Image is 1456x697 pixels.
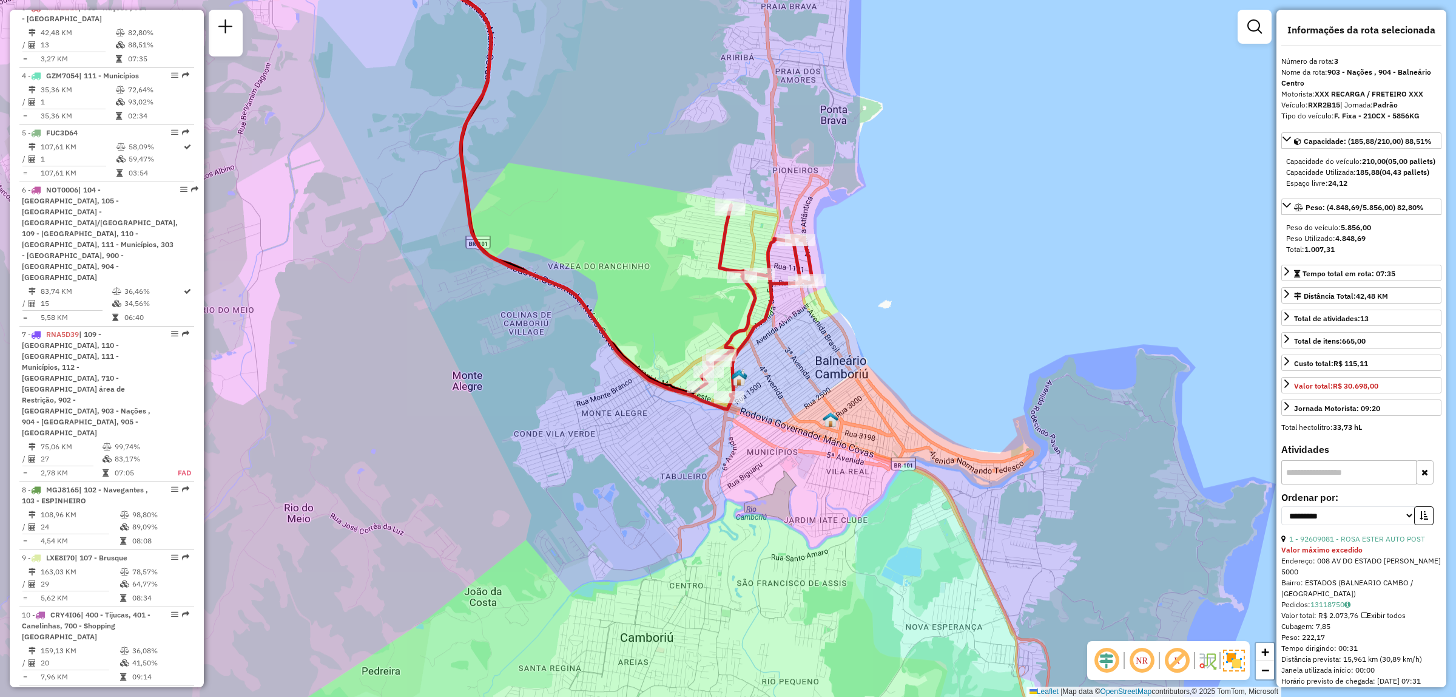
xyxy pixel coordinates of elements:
td: = [22,110,28,122]
td: 24 [40,521,120,533]
td: 41,50% [132,657,189,669]
span: − [1261,662,1269,678]
i: Total de Atividades [29,300,36,307]
td: / [22,297,28,310]
div: Tipo do veículo: [1281,110,1441,121]
td: = [22,53,28,65]
div: Capacidade: (185,88/210,00) 88,51% [1281,151,1441,194]
i: % de utilização da cubagem [120,580,129,588]
i: % de utilização da cubagem [116,155,126,163]
span: LXE8I70 [46,553,75,562]
a: OpenStreetMap [1100,687,1152,696]
div: Total: [1286,244,1437,255]
span: GZM7054 [46,71,79,80]
td: 02:34 [127,110,189,122]
span: Ocultar NR [1127,646,1156,675]
td: 7,96 KM [40,671,120,683]
div: Capacidade Utilizada: [1286,167,1437,178]
i: Total de Atividades [29,98,36,106]
h4: Atividades [1281,444,1441,455]
span: FUC3D64 [46,128,78,137]
strong: (04,43 pallets) [1380,168,1429,177]
i: % de utilização da cubagem [120,523,129,531]
div: Distância Total: [1294,291,1388,302]
strong: XXX RECARGA / FRETEIRO XXX [1315,89,1423,98]
strong: (05,00 pallets) [1386,157,1435,166]
i: % de utilização da cubagem [103,455,112,463]
span: Tempo total em rota: 07:35 [1303,269,1395,278]
span: | 109 - [GEOGRAPHIC_DATA], 110 - [GEOGRAPHIC_DATA], 111 - Municípios, 112 - [GEOGRAPHIC_DATA], 71... [22,330,150,437]
span: | 111 - Municípios [79,71,139,80]
strong: F. Fixa - 210CX - 5856KG [1334,111,1420,120]
td: = [22,467,28,479]
strong: 24,12 [1328,178,1347,188]
i: Total de Atividades [29,523,36,531]
div: Map data © contributors,© 2025 TomTom, Microsoft [1026,687,1281,697]
i: Tempo total em rota [112,314,118,321]
td: 82,80% [127,27,189,39]
strong: 13 [1360,314,1369,323]
td: 163,03 KM [40,566,120,578]
div: Veículo: [1281,100,1441,110]
em: Opções [171,554,178,561]
strong: R$ 30.698,00 [1333,381,1378,390]
img: 711 UDC Light WCL Camboriu [823,412,838,427]
td: 83,74 KM [40,285,112,297]
div: Peso: 222,17 [1281,632,1441,643]
td: 42,48 KM [40,27,115,39]
div: Motorista: [1281,89,1441,100]
a: Capacidade: (185,88/210,00) 88,51% [1281,132,1441,149]
strong: Valor máximo excedido [1281,545,1363,554]
td: = [22,311,28,324]
i: Distância Total [29,511,36,518]
td: = [22,671,28,683]
td: 83,17% [114,453,164,465]
div: Total hectolitro: [1281,422,1441,433]
i: % de utilização do peso [116,143,126,151]
span: 9 - [22,553,127,562]
strong: 210,00 [1362,157,1386,166]
i: Rota otimizada [184,288,191,295]
td: 59,47% [128,153,183,165]
td: 29 [40,578,120,590]
i: Tempo total em rota [120,673,126,681]
i: Distância Total [29,647,36,654]
i: % de utilização do peso [120,511,129,518]
i: Total de Atividades [29,155,36,163]
strong: 903 - Nações , 904 - Balneário Centro [1281,67,1431,87]
div: Capacidade do veículo: [1286,156,1437,167]
span: | Jornada: [1340,100,1398,109]
strong: 33,73 hL [1333,423,1362,432]
a: Zoom in [1256,643,1274,661]
div: Custo total: [1294,358,1368,369]
td: 08:08 [132,535,189,547]
td: 06:40 [124,311,183,324]
em: Opções [171,611,178,618]
td: 08:34 [132,592,189,604]
td: / [22,453,28,465]
td: 5,58 KM [40,311,112,324]
a: Total de itens:665,00 [1281,332,1441,348]
span: 6 - [22,185,178,282]
span: CRY4I06 [50,610,81,619]
a: Distância Total:42,48 KM [1281,287,1441,304]
div: Valor total: [1294,381,1378,392]
img: UDC - Cross Balneário (Simulação) [731,370,747,386]
em: Rota exportada [182,129,189,136]
td: 35,36 KM [40,84,115,96]
span: | [1060,687,1062,696]
i: Tempo total em rota [103,469,109,477]
a: Exibir filtros [1242,15,1267,39]
div: Distância prevista: 15,961 km (30,89 km/h) [1281,654,1441,665]
em: Rota exportada [182,554,189,561]
td: 99,74% [114,441,164,453]
td: / [22,657,28,669]
span: RNA5D39 [46,330,79,339]
td: 34,56% [124,297,183,310]
strong: R$ 115,11 [1333,359,1368,368]
td: 36,08% [132,645,189,657]
div: Janela utilizada início: 00:00 [1281,665,1441,676]
label: Ordenar por: [1281,490,1441,505]
i: Tempo total em rota [120,537,126,545]
td: 108,96 KM [40,509,120,521]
